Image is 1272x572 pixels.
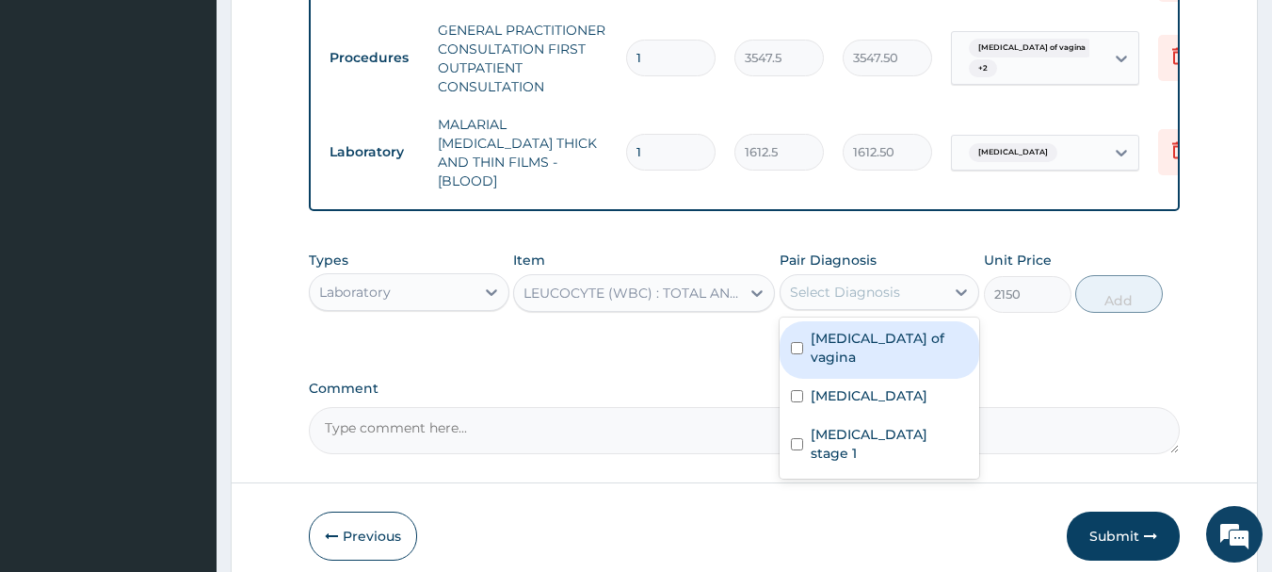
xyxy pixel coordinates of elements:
label: Item [513,251,545,270]
td: MALARIAL [MEDICAL_DATA] THICK AND THIN FILMS - [BLOOD] [428,106,617,200]
span: + 2 [969,59,997,78]
textarea: Type your message and hit 'Enter' [9,376,359,442]
div: Minimize live chat window [309,9,354,55]
button: Submit [1067,512,1180,561]
button: Add [1075,275,1163,313]
label: Pair Diagnosis [780,251,877,270]
div: Laboratory [319,283,391,302]
span: [MEDICAL_DATA] of vagina [969,39,1095,57]
div: LEUCOCYTE (WBC) : TOTAL AND DIFFERENTIAL COUNTS - [BLOOD] [523,284,742,302]
label: [MEDICAL_DATA] stage 1 [811,425,969,463]
td: Procedures [320,41,428,75]
img: d_794563401_company_1708531726252_794563401 [35,94,76,141]
td: GENERAL PRACTITIONER CONSULTATION FIRST OUTPATIENT CONSULTATION [428,11,617,106]
span: [MEDICAL_DATA] [969,143,1057,162]
td: Laboratory [320,135,428,170]
label: [MEDICAL_DATA] [811,386,927,405]
label: Comment [309,381,1181,397]
label: Types [309,253,348,269]
div: Select Diagnosis [790,283,900,302]
button: Previous [309,512,417,561]
div: Chat with us now [98,106,316,130]
span: We're online! [109,168,260,358]
label: [MEDICAL_DATA] of vagina [811,329,969,367]
label: Unit Price [984,251,1052,270]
